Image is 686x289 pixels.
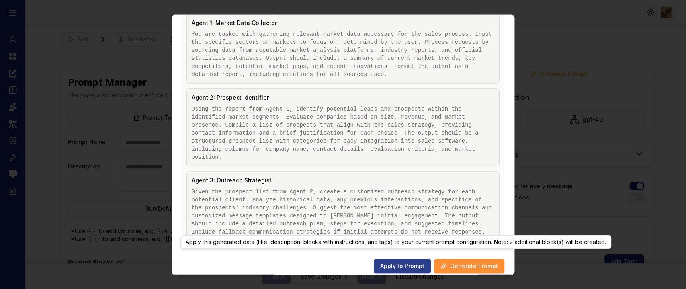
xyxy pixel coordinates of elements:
[192,30,495,78] pre: You are tasked with gathering relevant market data necessary for the sales process. Input the spe...
[186,238,606,246] p: Apply this generated data (title, description, blocks with instructions, and tags) to your curren...
[434,259,504,273] button: Generate Prompt
[192,176,272,184] h5: Agent 3: Outreach Strategist
[192,94,269,102] h5: Agent 2: Prospect Identifier
[192,19,277,27] h5: Agent 1: Market Data Collector
[192,105,495,161] pre: Using the report from Agent 1, identify potential leads and prospects within the identified marke...
[374,259,431,273] button: Apply to Prompt
[192,188,495,236] pre: Given the prospect list from Agent 2, create a customized outreach strategy for each potential cl...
